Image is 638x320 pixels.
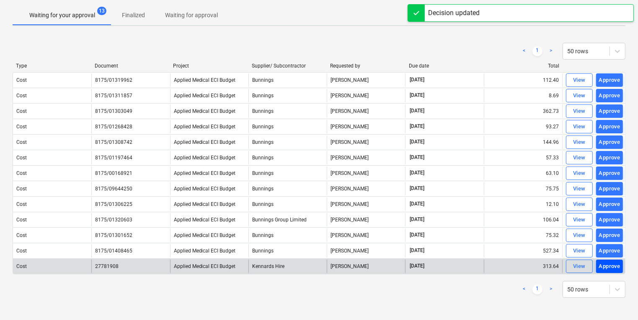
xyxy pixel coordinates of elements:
span: Applied Medical ECI Budget [174,186,236,192]
div: 8175/01319962 [95,77,132,83]
button: Approve [596,73,623,87]
button: Approve [596,120,623,133]
div: Supplier/ Subcontractor [252,63,324,69]
div: Approve [599,169,620,178]
span: Applied Medical ECI Budget [174,170,236,176]
div: Bunnings [248,89,327,102]
span: Applied Medical ECI Budget [174,232,236,238]
a: Next page [546,284,556,294]
div: [PERSON_NAME] [327,104,405,118]
div: Bunnings [248,229,327,242]
p: Waiting for approval [165,11,218,20]
a: Page 1 is your current page [532,46,542,56]
span: 13 [97,7,106,15]
div: [PERSON_NAME] [327,120,405,133]
div: Project [173,63,245,69]
div: View [573,138,586,147]
div: 313.64 [484,260,562,273]
div: View [573,262,586,271]
div: 57.33 [484,151,562,164]
div: Approve [599,138,620,147]
button: View [566,198,593,211]
div: 27781908 [95,263,119,269]
span: [DATE] [409,123,425,130]
div: 8175/01268428 [95,124,132,130]
div: Cost [16,77,27,83]
button: View [566,182,593,195]
button: View [566,89,593,102]
div: 8175/01301652 [95,232,132,238]
div: Bunnings [248,167,327,180]
span: [DATE] [409,76,425,83]
div: Document [95,63,167,69]
button: Approve [596,167,623,180]
div: Due date [409,63,481,69]
div: View [573,107,586,116]
div: Bunnings [248,182,327,195]
div: 8175/01308742 [95,139,132,145]
span: Applied Medical ECI Budget [174,263,236,269]
span: [DATE] [409,263,425,270]
button: View [566,244,593,258]
span: Applied Medical ECI Budget [174,108,236,114]
div: Kennards Hire [248,260,327,273]
div: Approve [599,231,620,240]
div: Approve [599,200,620,209]
div: View [573,215,586,225]
div: [PERSON_NAME] [327,182,405,195]
div: View [573,122,586,132]
button: Approve [596,89,623,102]
div: 75.32 [484,229,562,242]
a: Previous page [519,46,529,56]
button: View [566,213,593,226]
div: 112.40 [484,73,562,87]
div: [PERSON_NAME] [327,73,405,87]
div: Bunnings [248,151,327,164]
div: [PERSON_NAME] [327,244,405,258]
span: Applied Medical ECI Budget [174,77,236,83]
span: [DATE] [409,154,425,161]
div: [PERSON_NAME] [327,167,405,180]
div: 144.96 [484,135,562,149]
button: Approve [596,213,623,226]
div: [PERSON_NAME] [327,89,405,102]
div: 8175/01311857 [95,93,132,99]
div: 8175/09644250 [95,186,132,192]
div: View [573,169,586,178]
div: Cost [16,248,27,254]
div: Bunnings [248,244,327,258]
button: Approve [596,104,623,118]
iframe: Chat Widget [596,280,638,320]
span: [DATE] [409,107,425,114]
div: Bunnings [248,135,327,149]
button: Approve [596,244,623,258]
div: [PERSON_NAME] [327,151,405,164]
div: Approve [599,91,620,101]
div: View [573,231,586,240]
div: Approve [599,262,620,271]
div: 8175/00168921 [95,170,132,176]
button: Approve [596,229,623,242]
div: Requested by [330,63,402,69]
a: Page 1 is your current page [532,284,542,294]
button: View [566,135,593,149]
span: [DATE] [409,200,425,208]
button: View [566,120,593,133]
div: 8175/01320603 [95,217,132,223]
button: View [566,104,593,118]
div: Cost [16,186,27,192]
div: 8.69 [484,89,562,102]
button: Approve [596,151,623,164]
div: Cost [16,155,27,161]
p: Waiting for your approval [29,11,95,20]
div: Cost [16,201,27,207]
div: [PERSON_NAME] [327,135,405,149]
div: Cost [16,263,27,269]
a: Next page [546,46,556,56]
span: Applied Medical ECI Budget [174,217,236,223]
span: Applied Medical ECI Budget [174,93,236,99]
button: View [566,167,593,180]
div: Cost [16,108,27,114]
span: Applied Medical ECI Budget [174,124,236,130]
